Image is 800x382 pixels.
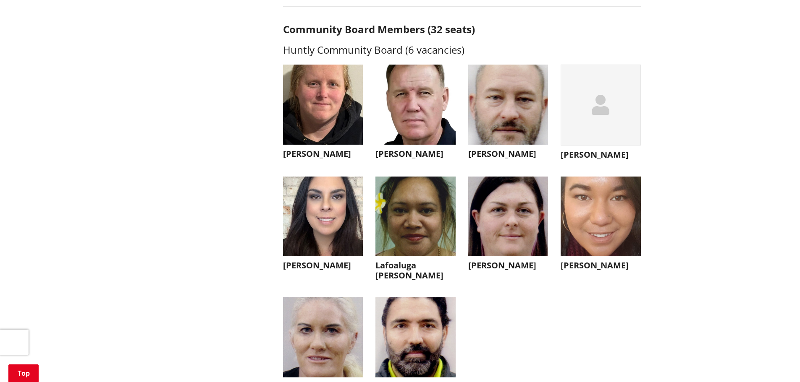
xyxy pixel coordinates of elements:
[375,177,456,257] img: WO-B-HU__SAKARIA_L__ySdbA
[561,65,641,164] button: [PERSON_NAME]
[283,65,363,163] button: [PERSON_NAME]
[375,149,456,159] h3: [PERSON_NAME]
[375,65,456,163] button: [PERSON_NAME]
[375,260,456,281] h3: Lafoaluga [PERSON_NAME]
[468,177,548,257] img: WO-B-HU__MCGAUGHRAN_S__dnUhr
[468,65,548,163] button: [PERSON_NAME]
[375,65,456,145] img: WO-B-HU__AMOS_P__GSZMW
[283,177,363,275] button: [PERSON_NAME]
[375,177,456,285] button: Lafoaluga [PERSON_NAME]
[468,65,548,145] img: WO-B-HU__PARKER_J__3h2oK
[561,177,641,257] img: WO-B-HU__WAWATAI_E__XerB5
[468,149,548,159] h3: [PERSON_NAME]
[468,260,548,270] h3: [PERSON_NAME]
[283,22,475,36] strong: Community Board Members (32 seats)
[561,150,641,160] h3: [PERSON_NAME]
[761,347,792,377] iframe: Messenger Launcher
[283,177,363,257] img: WO-B-HU__FLOYED_A__J4caa
[283,297,363,377] img: WO-B-HU__JONES_T__fZ6xw
[561,260,641,270] h3: [PERSON_NAME]
[283,149,363,159] h3: [PERSON_NAME]
[561,177,641,275] button: [PERSON_NAME]
[468,177,548,275] button: [PERSON_NAME]
[283,44,641,56] h3: Huntly Community Board (6 vacancies)
[283,260,363,270] h3: [PERSON_NAME]
[283,65,363,145] img: WO-B-HU__TENGU_J__iRvEY
[375,297,456,377] img: WO-B-HU__SANDHU_J__L6BKv
[8,364,39,382] a: Top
